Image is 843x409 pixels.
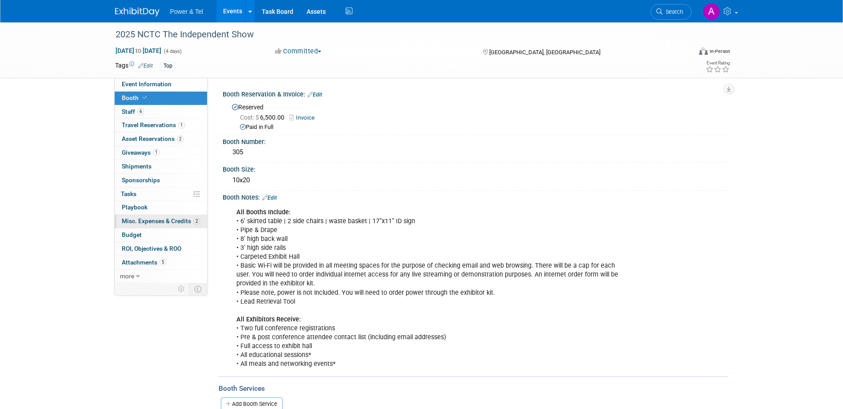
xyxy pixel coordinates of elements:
[115,47,162,55] span: [DATE] [DATE]
[651,4,691,20] a: Search
[153,149,160,156] span: 1
[115,8,160,16] img: ExhibitDay
[699,48,708,55] img: Format-Inperson.png
[703,3,720,20] img: Alina Dorion
[122,108,144,115] span: Staff
[115,201,207,214] a: Playbook
[115,160,207,173] a: Shipments
[262,195,277,201] a: Edit
[161,61,175,71] div: Top
[240,114,288,121] span: 6,500.00
[177,136,184,142] span: 2
[193,218,200,225] span: 2
[122,204,148,211] span: Playbook
[223,88,728,99] div: Booth Reservation & Invoice:
[122,121,185,128] span: Travel Reservations
[134,47,143,54] span: to
[115,188,207,201] a: Tasks
[236,316,301,323] b: All Exhibitors Receive:
[230,204,631,373] div: • 6’ skirted table | 2 side chairs | waste basket | 17”x11” ID sign • Pipe & Drape • 8’ high back...
[219,384,728,393] div: Booth Services
[160,259,166,265] span: 5
[115,256,207,269] a: Attachments5
[138,63,153,69] a: Edit
[174,283,189,295] td: Personalize Event Tab Strip
[308,92,322,98] a: Edit
[122,163,152,170] span: Shipments
[163,48,182,54] span: (4 days)
[115,270,207,283] a: more
[115,146,207,160] a: Giveaways1
[189,283,207,295] td: Toggle Event Tabs
[223,163,728,174] div: Booth Size:
[122,217,200,225] span: Misc. Expenses & Credits
[143,95,147,100] i: Booth reservation complete
[122,231,142,238] span: Budget
[115,229,207,242] a: Budget
[122,149,160,156] span: Giveaways
[115,174,207,187] a: Sponsorships
[122,80,172,88] span: Event Information
[240,123,722,132] div: Paid in Full
[229,100,722,132] div: Reserved
[115,215,207,228] a: Misc. Expenses & Credits2
[272,47,325,56] button: Committed
[137,108,144,115] span: 6
[122,176,160,184] span: Sponsorships
[229,173,722,187] div: 10x20
[122,135,184,142] span: Asset Reservations
[223,135,728,146] div: Booth Number:
[115,119,207,132] a: Travel Reservations1
[223,191,728,202] div: Booth Notes:
[663,8,683,15] span: Search
[236,209,291,216] b: All Booths Include:
[639,46,731,60] div: Event Format
[121,190,136,197] span: Tasks
[709,48,730,55] div: In-Person
[706,61,730,65] div: Event Rating
[240,114,260,121] span: Cost: $
[115,78,207,91] a: Event Information
[122,245,181,252] span: ROI, Objectives & ROO
[115,105,207,119] a: Staff6
[122,94,149,101] span: Booth
[115,132,207,146] a: Asset Reservations2
[112,27,678,43] div: 2025 NCTC The Independent Show
[178,122,185,128] span: 1
[115,242,207,256] a: ROI, Objectives & ROO
[115,92,207,105] a: Booth
[229,145,722,159] div: 305
[489,49,600,56] span: [GEOGRAPHIC_DATA], [GEOGRAPHIC_DATA]
[120,273,134,280] span: more
[122,259,166,266] span: Attachments
[115,61,153,71] td: Tags
[170,8,203,15] span: Power & Tel
[289,114,319,121] a: Invoice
